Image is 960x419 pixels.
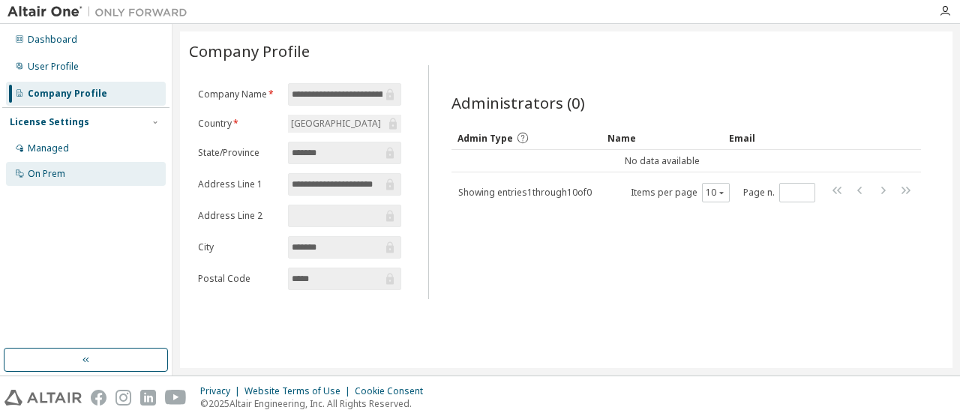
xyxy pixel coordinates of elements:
[7,4,195,19] img: Altair One
[451,150,874,172] td: No data available
[28,61,79,73] div: User Profile
[115,390,131,406] img: instagram.svg
[28,88,107,100] div: Company Profile
[140,390,156,406] img: linkedin.svg
[91,390,106,406] img: facebook.svg
[743,183,815,202] span: Page n.
[10,116,89,128] div: License Settings
[198,88,279,100] label: Company Name
[28,168,65,180] div: On Prem
[198,273,279,285] label: Postal Code
[631,183,730,202] span: Items per page
[355,385,432,397] div: Cookie Consent
[451,92,585,113] span: Administrators (0)
[198,147,279,159] label: State/Province
[28,142,69,154] div: Managed
[198,118,279,130] label: Country
[244,385,355,397] div: Website Terms of Use
[289,115,383,132] div: [GEOGRAPHIC_DATA]
[706,187,726,199] button: 10
[4,390,82,406] img: altair_logo.svg
[457,132,513,145] span: Admin Type
[28,34,77,46] div: Dashboard
[288,115,400,133] div: [GEOGRAPHIC_DATA]
[198,210,279,222] label: Address Line 2
[165,390,187,406] img: youtube.svg
[729,126,792,150] div: Email
[458,186,592,199] span: Showing entries 1 through 10 of 0
[200,397,432,410] p: © 2025 Altair Engineering, Inc. All Rights Reserved.
[198,241,279,253] label: City
[198,178,279,190] label: Address Line 1
[189,40,310,61] span: Company Profile
[607,126,718,150] div: Name
[200,385,244,397] div: Privacy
